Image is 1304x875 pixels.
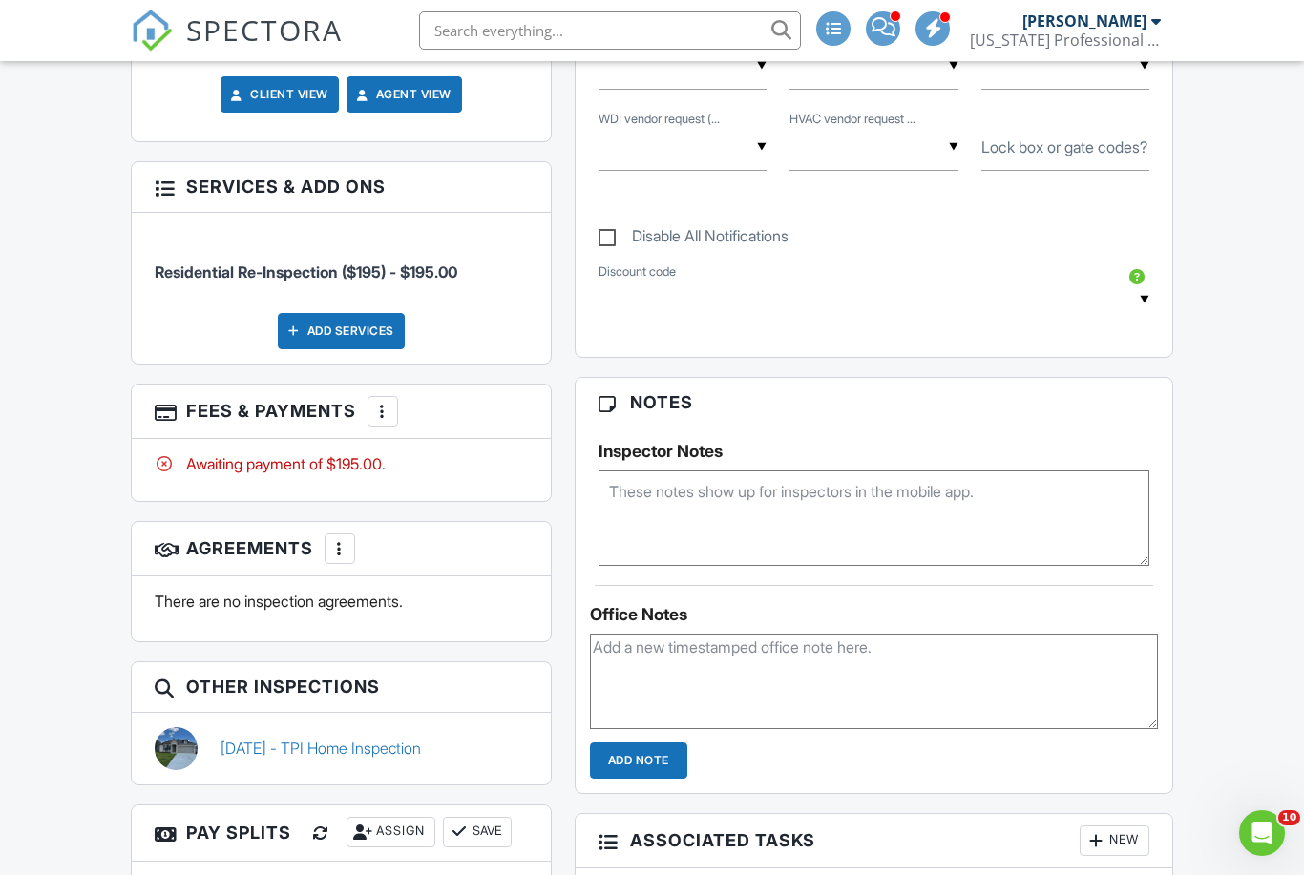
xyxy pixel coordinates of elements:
input: Add Note [590,742,687,779]
img: The Best Home Inspection Software - Spectora [131,10,173,52]
iframe: Intercom live chat [1239,810,1285,856]
span: Residential Re-Inspection ($195) - $195.00 [155,262,457,281]
h3: Notes [576,378,1172,427]
a: [DATE] - TPI Home Inspection [221,738,421,759]
label: Lock box or gate codes? [981,136,1147,157]
div: New [1080,825,1149,856]
h3: Services & Add ons [132,162,551,212]
div: Texas Professional Inspections [970,31,1161,50]
a: SPECTORA [131,26,343,66]
a: Client View [227,85,328,104]
h3: Agreements [132,522,551,576]
li: Service: Residential Re-Inspection ($195) [155,227,528,298]
input: Search everything... [419,11,801,50]
h3: Fees & Payments [132,385,551,439]
p: There are no inspection agreements. [155,591,528,612]
div: Add Services [278,313,405,349]
span: 10 [1278,810,1300,825]
h3: Pay Splits [132,805,551,862]
div: Assign [347,817,435,847]
span: Associated Tasks [630,827,815,853]
input: Lock box or gate codes? [981,124,1149,171]
a: Agent View [353,85,452,104]
label: HVAC vendor request (billed separately) [789,111,915,128]
div: Office Notes [590,605,1158,624]
span: SPECTORA [186,10,343,50]
div: Awaiting payment of $195.00. [155,453,528,474]
label: WDI vendor request (billed separately) [599,111,720,128]
label: Disable All Notifications [599,227,789,251]
label: Discount code [599,263,676,281]
div: [PERSON_NAME] [1022,11,1146,31]
button: Save [443,817,512,847]
h5: Inspector Notes [599,442,1149,461]
h3: Other Inspections [132,662,551,712]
